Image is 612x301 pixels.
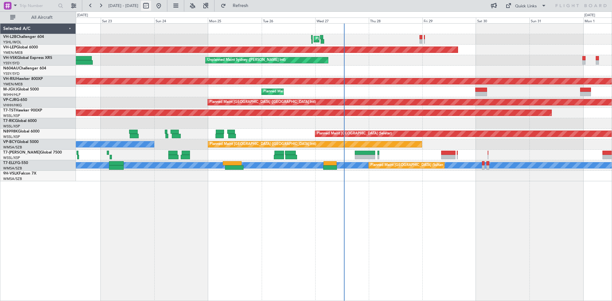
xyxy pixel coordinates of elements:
span: [DATE] - [DATE] [108,3,138,9]
div: Mon 25 [208,18,261,23]
a: VH-L2BChallenger 604 [3,35,44,39]
a: VH-LEPGlobal 6000 [3,46,38,49]
span: N604AU [3,67,19,70]
a: YSHL/WOL [3,40,21,45]
a: 9H-VSLKFalcon 7X [3,172,36,176]
span: 9H-VSLK [3,172,19,176]
a: WSSL/XSP [3,113,20,118]
div: Wed 27 [315,18,369,23]
a: WSSL/XSP [3,155,20,160]
span: VH-RIU [3,77,16,81]
div: Thu 28 [369,18,422,23]
div: Tue 26 [262,18,315,23]
div: Unplanned Maint Sydney ([PERSON_NAME] Intl) [207,55,286,65]
span: VP-CJR [3,98,16,102]
span: VH-LEP [3,46,16,49]
a: T7-ELLYG-550 [3,161,28,165]
a: M-JGVJGlobal 5000 [3,88,39,91]
a: T7-RICGlobal 6000 [3,119,37,123]
span: All Aircraft [17,15,67,20]
a: YMEN/MEB [3,50,23,55]
button: All Aircraft [7,12,69,23]
span: T7-ELLY [3,161,17,165]
div: Sat 23 [101,18,154,23]
a: VP-BCYGlobal 5000 [3,140,39,144]
span: Refresh [227,4,254,8]
a: WIHH/HLP [3,92,21,97]
div: Sun 31 [529,18,583,23]
span: T7-RIC [3,119,15,123]
span: N8998K [3,130,18,133]
a: VP-CJRG-650 [3,98,27,102]
span: VH-VSK [3,56,17,60]
div: Quick Links [515,3,537,10]
a: WSSL/XSP [3,124,20,129]
div: Planned Maint Sydney ([PERSON_NAME] Intl) [316,34,390,44]
a: N8998KGlobal 6000 [3,130,40,133]
a: VH-VSKGlobal Express XRS [3,56,52,60]
span: VH-L2B [3,35,17,39]
span: T7-[PERSON_NAME] [3,151,40,154]
span: M-JGVJ [3,88,17,91]
a: YSSY/SYD [3,61,19,66]
span: T7-TST [3,109,16,112]
span: VP-BCY [3,140,17,144]
input: Trip Number [19,1,56,11]
a: N604AUChallenger 604 [3,67,46,70]
a: T7-TSTHawker 900XP [3,109,42,112]
div: Planned Maint [GEOGRAPHIC_DATA] (Sultan [PERSON_NAME] [PERSON_NAME] - Subang) [370,161,519,170]
a: WMSA/SZB [3,145,22,150]
a: YMEN/MEB [3,82,23,87]
div: Fri 29 [422,18,476,23]
div: Planned Maint [GEOGRAPHIC_DATA] ([GEOGRAPHIC_DATA] Intl) [210,140,316,149]
a: WMSA/SZB [3,176,22,181]
div: [DATE] [584,13,595,18]
a: VH-RIUHawker 800XP [3,77,43,81]
button: Refresh [218,1,256,11]
a: T7-[PERSON_NAME]Global 7500 [3,151,62,154]
div: Planned Maint [GEOGRAPHIC_DATA] ([GEOGRAPHIC_DATA] Intl) [209,97,316,107]
div: Planned Maint [GEOGRAPHIC_DATA] (Seletar) [317,129,392,139]
a: WMSA/SZB [3,166,22,171]
div: Sat 30 [476,18,529,23]
div: Planned Maint [GEOGRAPHIC_DATA] (Halim Intl) [263,87,343,97]
div: [DATE] [77,13,88,18]
a: WSSL/XSP [3,134,20,139]
button: Quick Links [502,1,550,11]
div: Sun 24 [154,18,208,23]
a: YSSY/SYD [3,71,19,76]
a: VHHH/HKG [3,103,22,108]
